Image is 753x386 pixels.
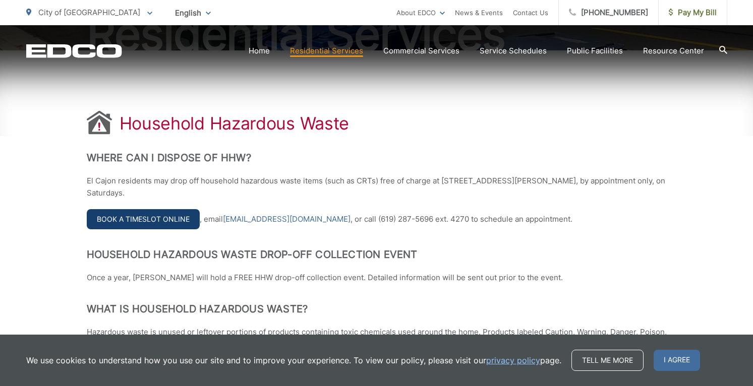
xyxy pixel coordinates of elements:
h2: What is Household Hazardous Waste? [87,303,667,315]
p: El Cajon residents may drop off household hazardous waste items (such as CRTs) free of charge at ... [87,175,667,199]
a: Public Facilities [567,45,623,57]
a: Commercial Services [383,45,459,57]
a: privacy policy [486,354,540,366]
p: Hazardous waste is unused or leftover portions of products containing toxic chemicals used around... [87,326,667,350]
h1: Household Hazardous Waste [120,113,350,134]
a: Residential Services [290,45,363,57]
a: About EDCO [396,7,445,19]
a: Tell me more [571,350,644,371]
a: News & Events [455,7,503,19]
a: Resource Center [643,45,704,57]
span: Pay My Bill [669,7,717,19]
h2: Where Can I Dispose of HHW? [87,152,667,164]
p: , email , or call (619) 287-5696 ext. 4270 to schedule an appointment. [87,209,667,229]
a: Service Schedules [480,45,547,57]
span: City of [GEOGRAPHIC_DATA] [38,8,140,17]
a: Home [249,45,270,57]
p: We use cookies to understand how you use our site and to improve your experience. To view our pol... [26,354,561,366]
a: Book a Timeslot Online [87,209,200,229]
a: Contact Us [513,7,548,19]
span: I agree [654,350,700,371]
h2: Household Hazardous Waste Drop-Off Collection Event [87,248,667,261]
p: Once a year, [PERSON_NAME] will hold a FREE HHW drop-off collection event. Detailed information w... [87,272,667,284]
a: EDCD logo. Return to the homepage. [26,44,122,58]
a: [EMAIL_ADDRESS][DOMAIN_NAME] [223,213,351,225]
span: English [167,4,218,22]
